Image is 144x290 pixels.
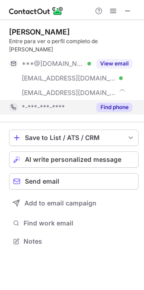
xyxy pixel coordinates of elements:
span: Send email [25,178,59,185]
span: Add to email campaign [24,200,96,207]
span: AI write personalized message [25,156,121,163]
div: Entre para ver o perfil completo de [PERSON_NAME] [9,37,139,54]
button: Reveal Button [96,103,132,112]
span: Find work email [24,219,135,227]
div: Save to List / ATS / CRM [25,134,123,141]
span: [EMAIL_ADDRESS][DOMAIN_NAME] [22,74,116,82]
span: ***@[DOMAIN_NAME] [22,60,84,68]
img: ContactOut v5.3.10 [9,5,63,16]
button: Send email [9,173,139,190]
span: [EMAIL_ADDRESS][DOMAIN_NAME] [22,89,116,97]
button: Find work email [9,217,139,230]
button: AI write personalized message [9,151,139,168]
div: [PERSON_NAME] [9,27,70,36]
button: Add to email campaign [9,195,139,211]
button: Notes [9,235,139,248]
span: Notes [24,237,135,245]
button: Reveal Button [96,59,132,68]
button: save-profile-one-click [9,130,139,146]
